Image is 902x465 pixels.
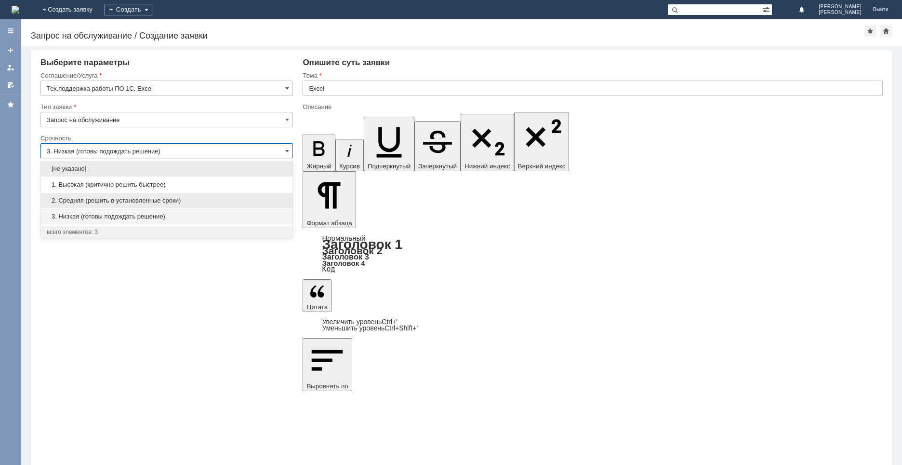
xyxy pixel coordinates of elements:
span: 3. Низкая (готовы подождать решение) [47,213,287,220]
span: Зачеркнутый [418,163,457,170]
button: Цитата [303,279,332,312]
span: [не указано] [47,165,287,173]
a: Заголовок 4 [322,259,365,267]
span: Выберите параметры [40,58,130,67]
button: Курсив [335,139,364,171]
div: Срочность [40,135,291,141]
span: Выровнять по [306,383,348,390]
span: Формат абзаца [306,219,352,227]
span: Excel [78,4,94,12]
div: Тема [303,72,881,79]
span: Жирный [306,163,332,170]
div: Тип заявки [40,104,291,110]
a: Создать заявку [3,42,18,58]
span: [PERSON_NAME] [819,10,862,15]
span: Опишите суть заявки [303,58,390,67]
span: 1. Высокая (критично решить быстрее) [47,181,287,189]
div: Формат абзаца [303,235,883,273]
img: logo [12,6,19,14]
span: [PERSON_NAME] [819,4,862,10]
a: Заголовок 3 [322,252,369,261]
div: всего элементов: 3 [47,228,287,236]
a: Перейти на домашнюю страницу [12,6,19,14]
button: Жирный [303,135,335,171]
span: Курсив [339,163,360,170]
button: Верхний индекс [514,112,570,171]
a: Decrease [322,324,418,332]
a: Increase [322,318,398,326]
a: Заголовок 2 [322,245,382,256]
a: Заголовок 1 [322,237,402,252]
span: Подчеркнутый [368,163,411,170]
a: Код [322,265,335,274]
div: Соглашение/Услуга [40,72,291,79]
span: Цитата [306,303,328,311]
span: Расширенный поиск [762,4,772,14]
div: Создать [104,4,153,15]
a: Мои заявки [3,60,18,75]
div: Добавить в избранное [864,25,876,37]
div: Описание [303,104,881,110]
span: Верхний индекс [518,163,566,170]
button: Подчеркнутый [364,117,414,171]
a: Мои согласования [3,77,18,93]
span: Нижний индекс [464,163,510,170]
div: Цитата [303,319,883,331]
a: Нормальный [322,234,365,242]
span: Ctrl+' [382,318,398,326]
span: Ctrl+Shift+' [385,324,418,332]
button: Формат абзаца [303,171,356,228]
div: не работает программа [4,4,141,12]
button: Нижний индекс [461,114,514,171]
button: Зачеркнутый [414,121,461,171]
div: Запрос на обслуживание / Создание заявки [31,31,864,41]
button: Выровнять по [303,338,352,391]
div: Сделать домашней страницей [880,25,892,37]
span: 2. Средняя (решить в установленные сроки) [47,197,287,205]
